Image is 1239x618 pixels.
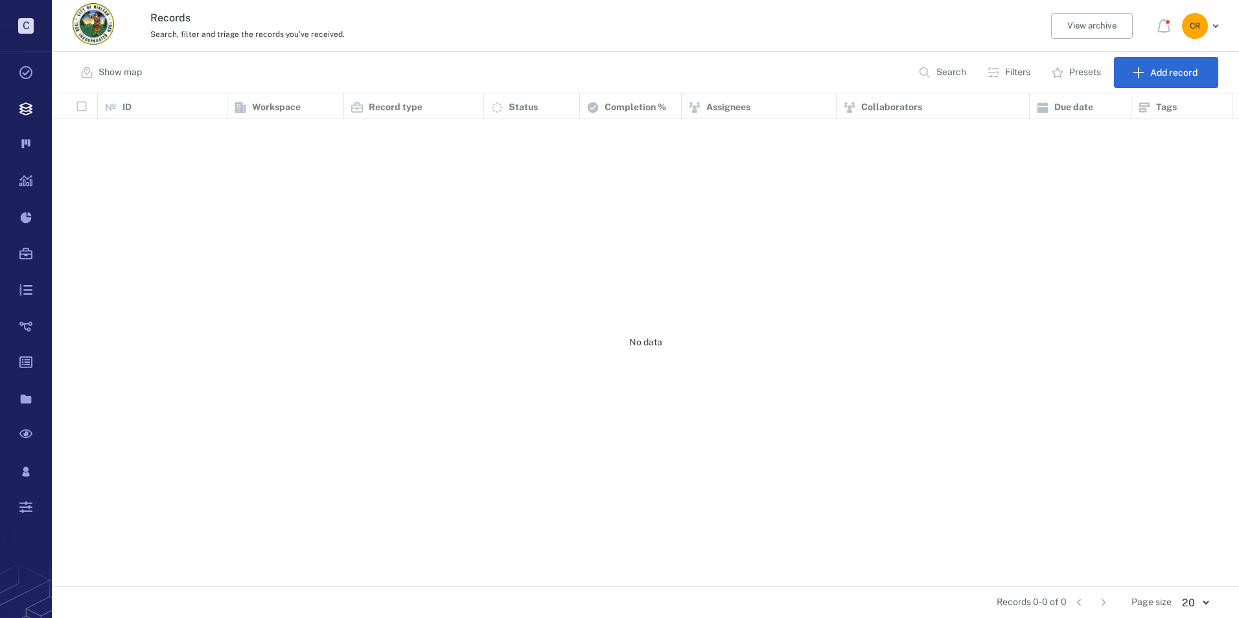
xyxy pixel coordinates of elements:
[122,101,132,114] p: ID
[150,10,852,26] h3: Records
[1043,57,1111,88] button: Presets
[369,101,423,114] p: Record type
[1054,101,1093,114] p: Due date
[252,101,301,114] p: Workspace
[997,596,1067,609] span: Records 0-0 of 0
[936,66,966,79] p: Search
[1131,596,1172,609] span: Page size
[706,101,750,114] p: Assignees
[73,57,152,88] button: Show map
[18,18,34,34] p: C
[1172,595,1218,610] div: 20
[1051,13,1133,39] button: View archive
[1005,66,1030,79] p: Filters
[150,30,345,39] span: Search, filter and triage the records you've received.
[98,66,142,79] p: Show map
[979,57,1041,88] button: Filters
[605,101,666,114] p: Completion %
[1156,101,1177,114] p: Tags
[509,101,538,114] p: Status
[910,57,977,88] button: Search
[1067,592,1116,613] nav: pagination navigation
[73,3,114,45] img: City of Hialeah logo
[1182,13,1223,39] button: CR
[1114,57,1218,88] button: Add record
[73,3,114,49] a: Go home
[1182,13,1208,39] div: C R
[1069,66,1101,79] p: Presets
[861,101,922,114] p: Collaborators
